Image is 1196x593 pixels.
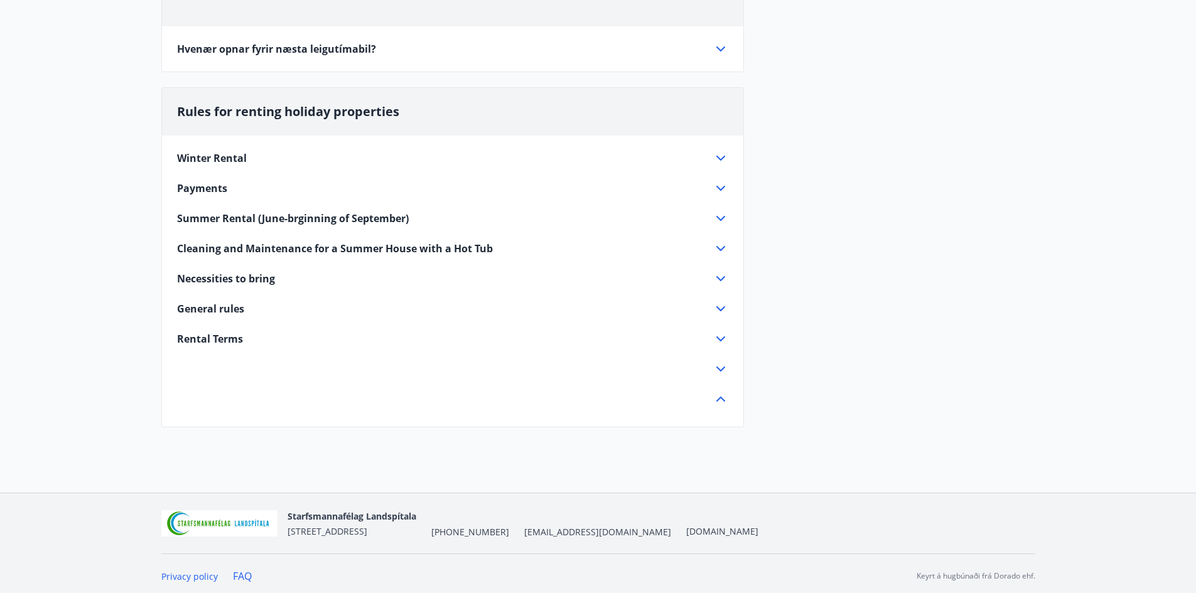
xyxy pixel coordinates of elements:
a: [DOMAIN_NAME] [686,525,758,537]
div: Summer Rental (June-brginning of September) [177,211,728,226]
span: [PHONE_NUMBER] [431,526,509,538]
span: Cleaning and Maintenance for a Summer House with a Hot Tub [177,242,493,255]
div: Cleaning and Maintenance for a Summer House with a Hot Tub [177,241,728,256]
span: Rental Terms [177,332,243,346]
span: Necessities to bring [177,272,275,286]
div: Necessities to bring [177,271,728,286]
span: Summer Rental (June-brginning of September) [177,211,409,225]
div: Winter Rental [177,151,728,166]
span: Hvenær opnar fyrir næsta leigutímabil? [177,42,376,56]
a: FAQ [233,569,252,583]
div: Hvenær opnar fyrir næsta leigutímabil? [177,41,728,56]
a: Privacy policy [161,570,218,582]
span: Payments [177,181,227,195]
span: Starfsmannafélag Landspítala [288,510,416,522]
span: [EMAIL_ADDRESS][DOMAIN_NAME] [524,526,671,538]
span: Winter Rental [177,151,247,165]
span: Rules for renting holiday properties [177,103,399,120]
span: [STREET_ADDRESS] [288,525,367,537]
span: General rules [177,302,244,316]
p: Keyrt á hugbúnaði frá Dorado ehf. [917,570,1035,582]
div: General rules [177,301,728,316]
div: Payments [177,181,728,196]
img: 55zIgFoyM5pksCsVQ4sUOj1FUrQvjI8pi0QwpkWm.png [161,510,278,537]
div: Rental Terms [177,331,728,346]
